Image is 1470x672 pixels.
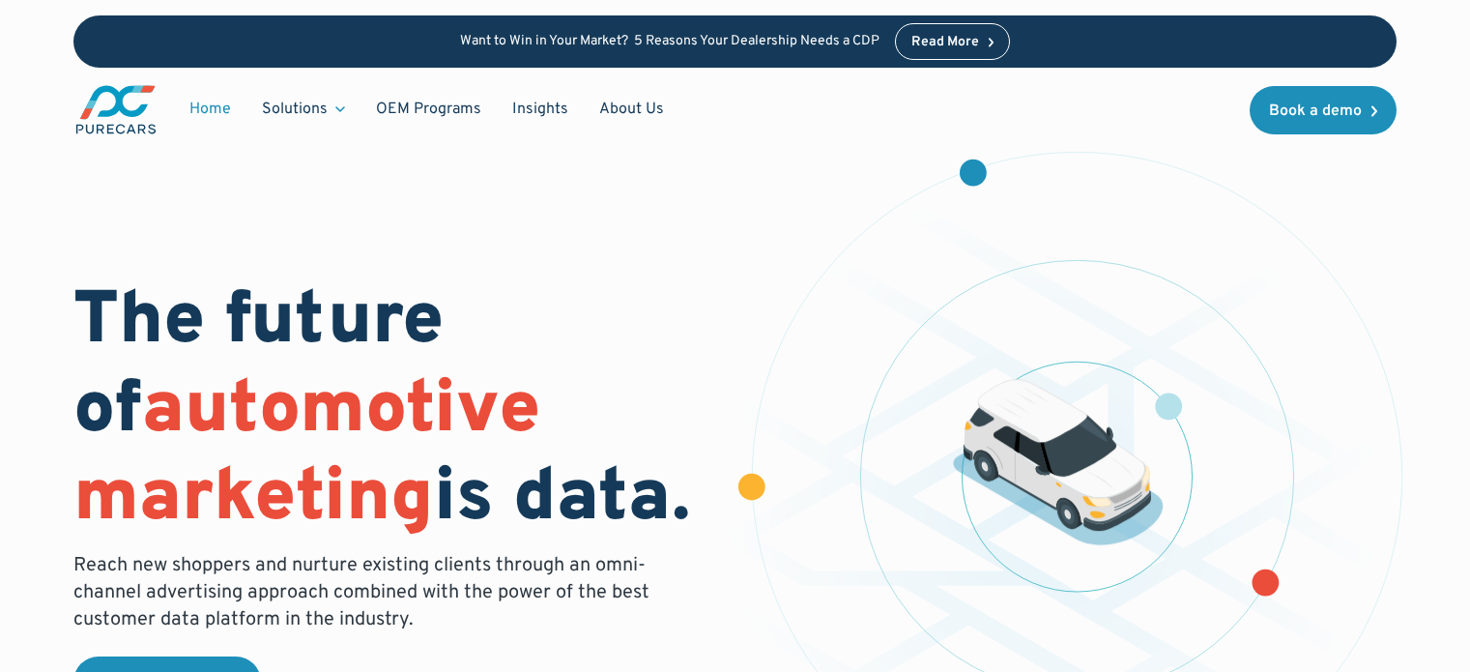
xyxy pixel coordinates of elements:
[73,365,540,546] span: automotive marketing
[1269,103,1362,119] div: Book a demo
[360,91,497,128] a: OEM Programs
[1250,86,1397,134] a: Book a demo
[497,91,584,128] a: Insights
[953,379,1164,545] img: illustration of a vehicle
[174,91,246,128] a: Home
[246,91,360,128] div: Solutions
[262,99,328,120] div: Solutions
[584,91,679,128] a: About Us
[911,36,979,49] div: Read More
[895,23,1011,60] a: Read More
[73,83,159,136] a: main
[460,34,879,50] p: Want to Win in Your Market? 5 Reasons Your Dealership Needs a CDP
[73,83,159,136] img: purecars logo
[73,552,661,633] p: Reach new shoppers and nurture existing clients through an omni-channel advertising approach comb...
[73,279,711,544] h1: The future of is data.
